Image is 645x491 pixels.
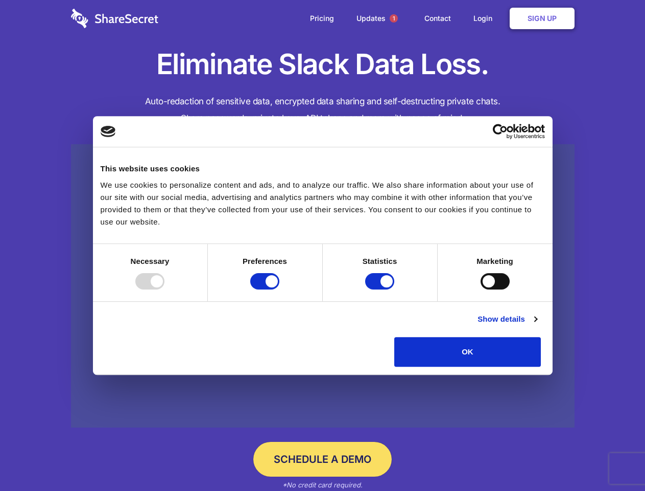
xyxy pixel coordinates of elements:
a: Contact [414,3,461,34]
strong: Marketing [476,257,513,265]
span: 1 [390,14,398,23]
em: *No credit card required. [282,481,363,489]
strong: Necessary [131,257,170,265]
img: logo-wordmark-white-trans-d4663122ce5f474addd5e946df7df03e33cb6a1c49d2221995e7729f52c070b2.svg [71,9,158,28]
div: We use cookies to personalize content and ads, and to analyze our traffic. We also share informat... [101,179,545,228]
div: This website uses cookies [101,163,545,175]
h4: Auto-redaction of sensitive data, encrypted data sharing and self-destructing private chats. Shar... [71,93,575,127]
strong: Statistics [363,257,397,265]
img: logo [101,126,116,137]
button: OK [394,337,541,367]
h1: Eliminate Slack Data Loss. [71,46,575,83]
a: Schedule a Demo [253,442,392,477]
a: Login [463,3,508,34]
a: Sign Up [510,8,575,29]
a: Usercentrics Cookiebot - opens in a new window [456,124,545,139]
a: Pricing [300,3,344,34]
a: Wistia video thumbnail [71,144,575,428]
strong: Preferences [243,257,287,265]
a: Show details [477,313,537,325]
